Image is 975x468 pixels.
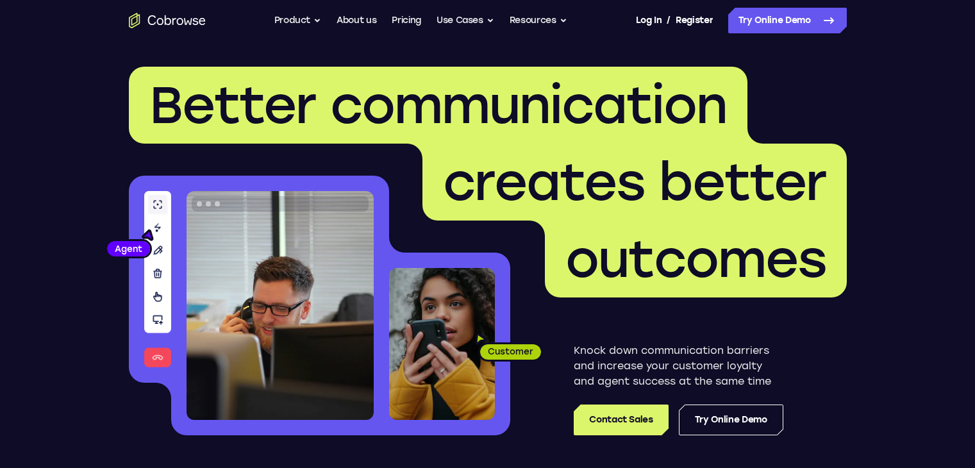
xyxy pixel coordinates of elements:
[574,343,783,389] p: Knock down communication barriers and increase your customer loyalty and agent success at the sam...
[392,8,421,33] a: Pricing
[389,268,495,420] img: A customer holding their phone
[337,8,376,33] a: About us
[129,13,206,28] a: Go to the home page
[510,8,567,33] button: Resources
[728,8,847,33] a: Try Online Demo
[187,191,374,420] img: A customer support agent talking on the phone
[574,405,668,435] a: Contact Sales
[679,405,783,435] a: Try Online Demo
[443,151,826,213] span: creates better
[437,8,494,33] button: Use Cases
[149,74,727,136] span: Better communication
[274,8,322,33] button: Product
[676,8,713,33] a: Register
[667,13,671,28] span: /
[565,228,826,290] span: outcomes
[636,8,662,33] a: Log In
